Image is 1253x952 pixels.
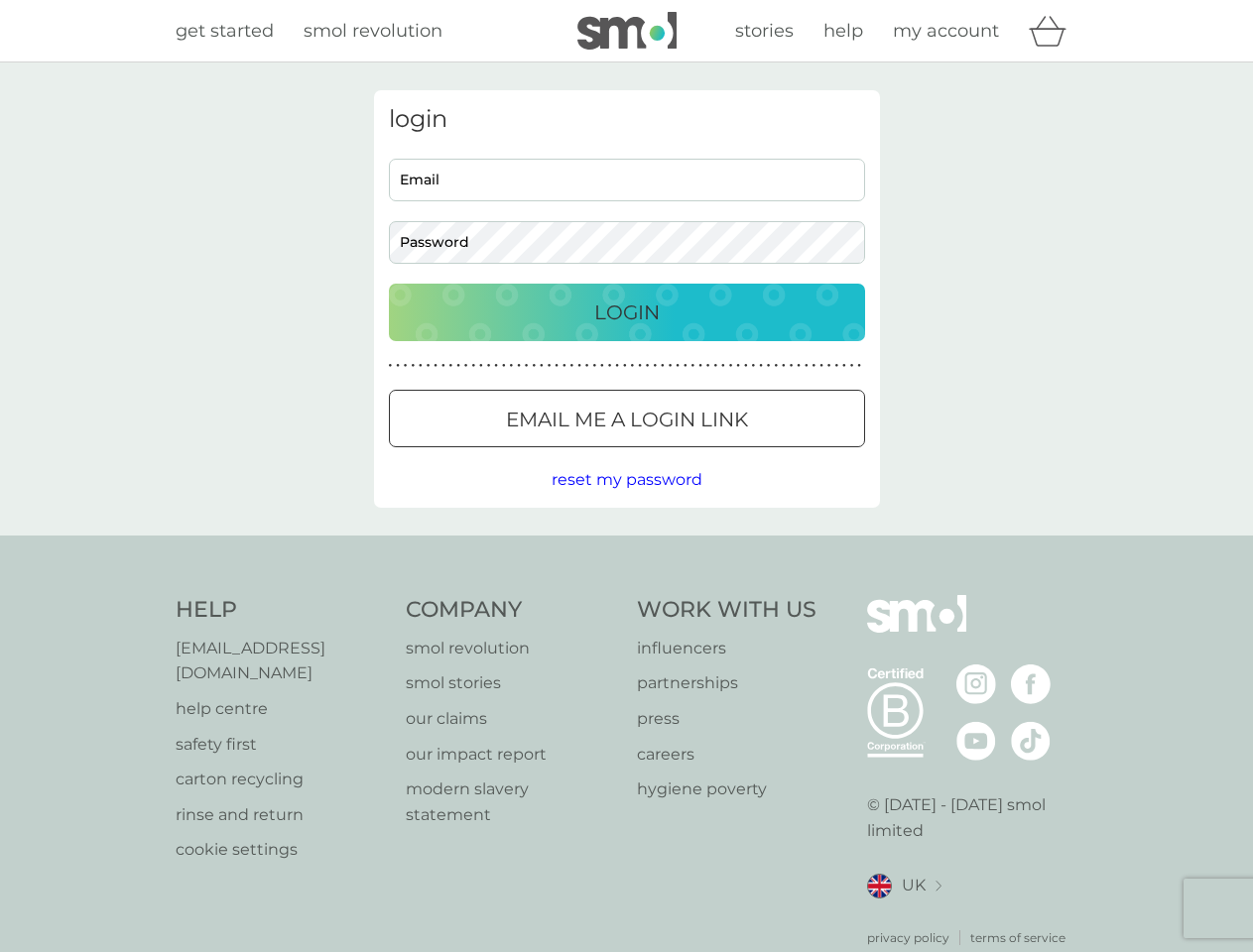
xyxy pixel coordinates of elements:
[834,361,838,371] p: ●
[396,361,400,371] p: ●
[479,361,483,371] p: ●
[637,742,816,768] a: careers
[406,670,617,696] a: smol stories
[857,361,861,371] p: ●
[176,696,387,722] a: help centre
[1029,11,1078,51] div: basket
[782,361,786,371] p: ●
[389,390,865,447] button: Email me a login link
[867,928,949,947] a: privacy policy
[548,361,552,371] p: ●
[615,361,619,371] p: ●
[427,361,431,371] p: ●
[577,361,581,371] p: ●
[735,17,794,46] a: stories
[805,361,809,371] p: ●
[744,361,748,371] p: ●
[827,361,831,371] p: ●
[637,636,816,661] a: influencers
[585,361,589,371] p: ●
[176,837,387,863] a: cookie settings
[653,361,657,371] p: ●
[729,361,733,371] p: ●
[867,792,1078,843] p: © [DATE] - [DATE] smol limited
[570,361,574,371] p: ●
[608,361,612,371] p: ●
[631,361,635,371] p: ●
[970,928,1065,947] a: terms of service
[441,361,445,371] p: ●
[936,881,941,892] img: select a new location
[404,361,408,371] p: ●
[389,361,393,371] p: ●
[637,776,816,802] p: hygiene poverty
[774,361,778,371] p: ●
[406,636,617,661] a: smol revolution
[594,297,660,328] p: Login
[406,776,617,827] a: modern slavery statement
[956,721,996,761] img: visit the smol Youtube page
[506,404,748,435] p: Email me a login link
[767,361,771,371] p: ●
[494,361,498,371] p: ●
[525,361,529,371] p: ●
[176,595,387,626] h4: Help
[592,361,596,371] p: ●
[449,361,453,371] p: ●
[510,361,514,371] p: ●
[637,706,816,732] a: press
[600,361,604,371] p: ●
[669,361,673,371] p: ●
[676,361,680,371] p: ●
[691,361,695,371] p: ●
[721,361,725,371] p: ●
[406,742,617,768] a: our impact report
[661,361,665,371] p: ●
[1011,721,1051,761] img: visit the smol Tiktok page
[176,20,274,42] span: get started
[304,17,442,46] a: smol revolution
[698,361,702,371] p: ●
[176,636,387,686] a: [EMAIL_ADDRESS][DOMAIN_NAME]
[176,802,387,828] p: rinse and return
[736,361,740,371] p: ●
[389,105,865,134] h3: login
[623,361,627,371] p: ●
[532,361,536,371] p: ●
[1011,664,1051,704] img: visit the smol Facebook page
[893,17,999,46] a: my account
[956,664,996,704] img: visit the smol Instagram page
[823,20,863,42] span: help
[646,361,650,371] p: ●
[759,361,763,371] p: ●
[752,361,756,371] p: ●
[706,361,710,371] p: ●
[867,595,966,662] img: smol
[552,467,702,493] button: reset my password
[406,595,617,626] h4: Company
[813,361,816,371] p: ●
[176,767,387,792] a: carton recycling
[464,361,468,371] p: ●
[790,361,794,371] p: ●
[406,706,617,732] a: our claims
[517,361,521,371] p: ●
[819,361,823,371] p: ●
[471,361,475,371] p: ●
[684,361,688,371] p: ●
[552,470,702,489] span: reset my password
[637,670,816,696] p: partnerships
[456,361,460,371] p: ●
[713,361,717,371] p: ●
[411,361,415,371] p: ●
